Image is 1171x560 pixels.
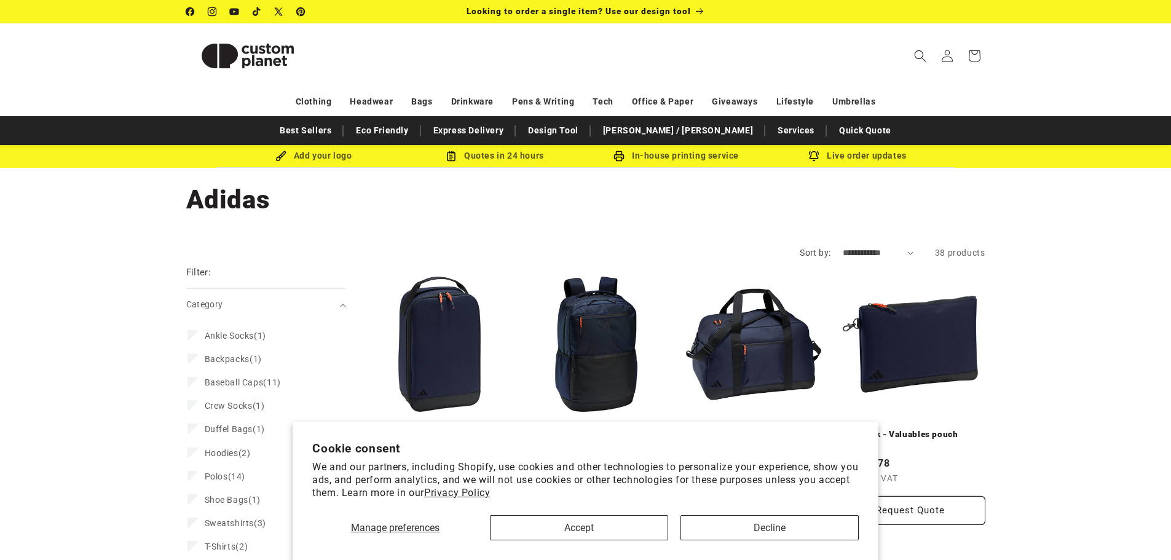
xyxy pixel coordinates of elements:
h1: Adidas [186,183,985,216]
h2: Cookie consent [312,441,859,455]
a: Office & Paper [632,91,693,112]
div: Live order updates [767,148,948,164]
button: Accept [490,515,668,540]
span: (2) [205,541,248,552]
span: (2) [205,448,251,459]
img: Custom Planet [186,28,309,84]
img: Brush Icon [275,151,286,162]
span: (1) [205,353,262,365]
span: Hoodies [205,448,239,458]
a: Drinkware [451,91,494,112]
summary: Category (0 selected) [186,289,346,320]
a: Custom Planet [181,23,313,88]
a: Pens & Writing [512,91,574,112]
span: (1) [205,424,265,435]
a: Privacy Policy [424,487,490,499]
a: Eco Friendly [350,120,414,141]
span: T-Shirts [205,542,236,551]
span: (1) [205,330,266,341]
p: We and our partners, including Shopify, use cookies and other technologies to personalize your ex... [312,461,859,499]
div: Add your logo [223,148,404,164]
span: Ankle Socks [205,331,254,341]
span: Sweatshirts [205,518,254,528]
a: Express Delivery [427,120,510,141]
a: Tech [593,91,613,112]
div: Quotes in 24 hours [404,148,586,164]
span: Baseball Caps [205,377,264,387]
a: Quick Quote [833,120,897,141]
span: Shoe Bags [205,495,248,505]
a: Legend Ink - Valuables pouch [835,429,985,440]
button: Request Quote [835,496,985,525]
a: Giveaways [712,91,757,112]
a: Best Sellers [274,120,337,141]
span: Polos [205,471,228,481]
a: Headwear [350,91,393,112]
img: Order updates [808,151,819,162]
a: Lifestyle [776,91,814,112]
span: Manage preferences [351,522,440,534]
span: (1) [205,494,261,505]
a: Bags [411,91,432,112]
a: Services [771,120,821,141]
span: Crew Socks [205,401,253,411]
span: (14) [205,471,245,482]
span: (1) [205,400,265,411]
summary: Search [907,42,934,69]
span: Duffel Bags [205,424,253,434]
a: [PERSON_NAME] / [PERSON_NAME] [597,120,759,141]
a: Umbrellas [832,91,875,112]
img: In-house printing [613,151,625,162]
h2: Filter: [186,266,211,280]
span: Looking to order a single item? Use our design tool [467,6,691,16]
span: (3) [205,518,266,529]
div: In-house printing service [586,148,767,164]
span: 38 products [935,248,985,258]
span: Backpacks [205,354,250,364]
label: Sort by: [800,248,830,258]
span: Category [186,299,223,309]
span: (11) [205,377,281,388]
a: Clothing [296,91,332,112]
a: Design Tool [522,120,585,141]
img: Order Updates Icon [446,151,457,162]
button: Decline [680,515,859,540]
button: Manage preferences [312,515,478,540]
